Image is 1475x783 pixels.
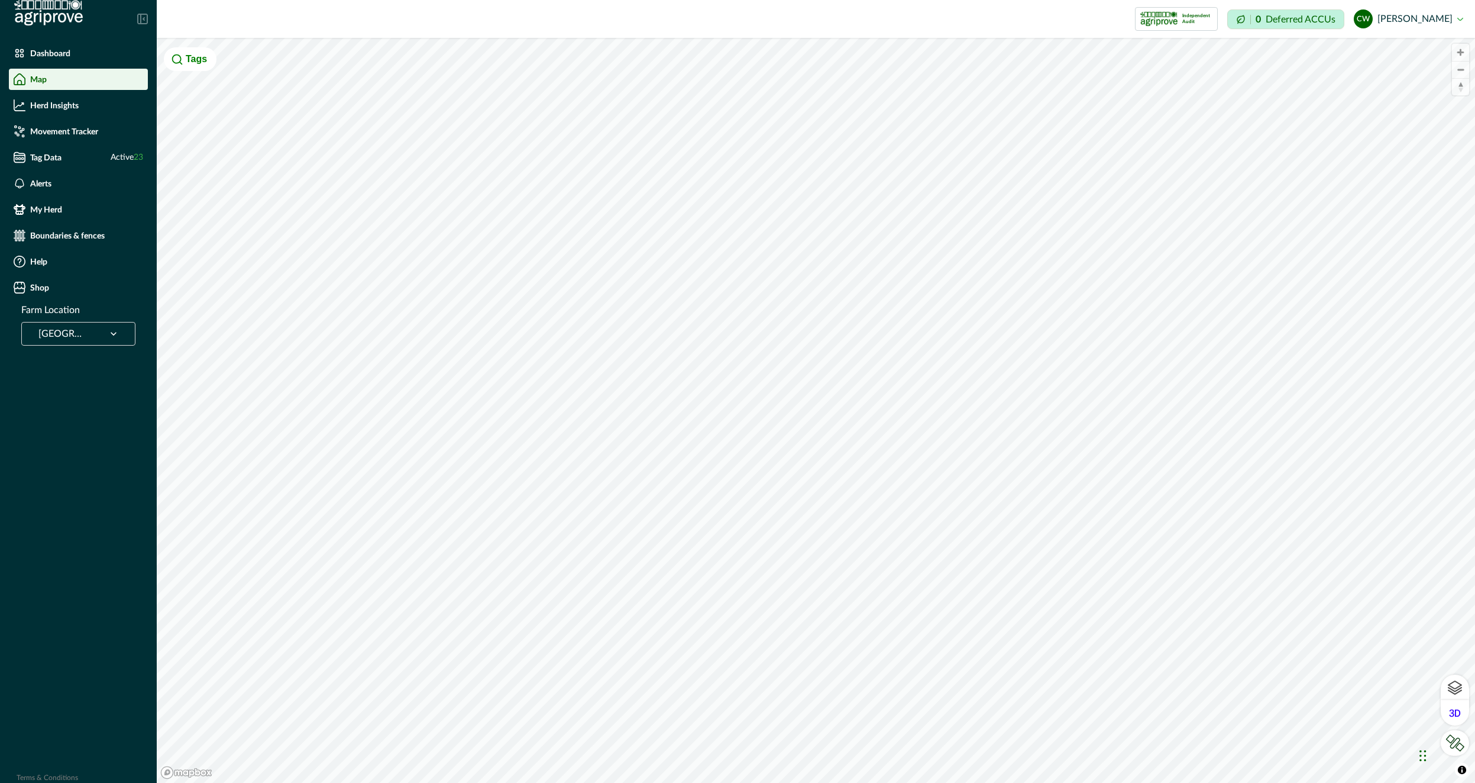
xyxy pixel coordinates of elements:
button: Reset bearing to north [1452,78,1469,95]
p: Farm Location [21,303,80,317]
p: Boundaries & fences [30,231,105,240]
a: Help [9,251,148,272]
a: Boundaries & fences [9,225,148,246]
a: Map [9,69,148,90]
p: Movement Tracker [30,127,98,136]
span: 23 [134,153,143,162]
a: My Herd [9,199,148,220]
span: Reset bearing to north [1452,79,1469,95]
a: Terms & Conditions [17,774,78,781]
button: cadel watson[PERSON_NAME] [1354,5,1463,33]
p: Help [30,257,47,266]
p: 0 [1256,15,1261,24]
p: Shop [30,283,49,292]
iframe: Chat Widget [1416,726,1475,783]
span: Zoom out [1452,62,1469,78]
p: Tag Data [30,153,62,162]
p: Alerts [30,179,51,188]
a: Tag DataActive23 [9,147,148,168]
a: Shop [9,277,148,298]
img: certification logo [1140,9,1178,28]
p: My Herd [30,205,62,214]
p: Deferred ACCUs [1266,15,1335,24]
p: Herd Insights [30,101,79,110]
button: Zoom out [1452,61,1469,78]
a: Alerts [9,173,148,194]
a: Herd Insights [9,95,148,116]
canvas: Map [157,38,1475,783]
button: Tags [164,47,216,71]
a: Mapbox logo [160,766,212,779]
a: Dashboard [9,43,148,64]
span: Active [111,152,143,164]
p: Independent Audit [1182,13,1212,25]
p: Dashboard [30,49,70,58]
div: Drag [1419,738,1427,774]
p: Map [30,75,47,84]
a: Movement Tracker [9,121,148,142]
button: Zoom in [1452,44,1469,61]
